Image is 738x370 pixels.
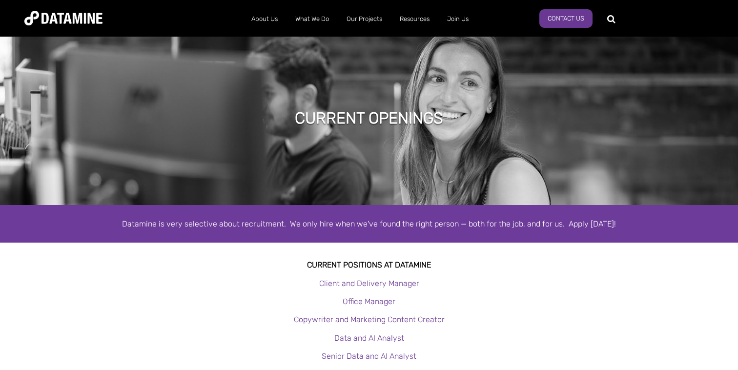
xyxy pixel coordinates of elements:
[24,11,102,25] img: Datamine
[322,351,416,361] a: Senior Data and AI Analyst
[307,260,431,269] strong: Current Positions at datamine
[91,217,647,230] div: Datamine is very selective about recruitment. We only hire when we've found the right person — bo...
[294,315,445,324] a: Copywriter and Marketing Content Creator
[438,6,477,32] a: Join Us
[338,6,391,32] a: Our Projects
[539,9,593,28] a: Contact Us
[343,297,395,306] a: Office Manager
[334,333,404,343] a: Data and AI Analyst
[319,279,419,288] a: Client and Delivery Manager
[391,6,438,32] a: Resources
[295,107,443,129] h1: Current Openings
[287,6,338,32] a: What We Do
[243,6,287,32] a: About Us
